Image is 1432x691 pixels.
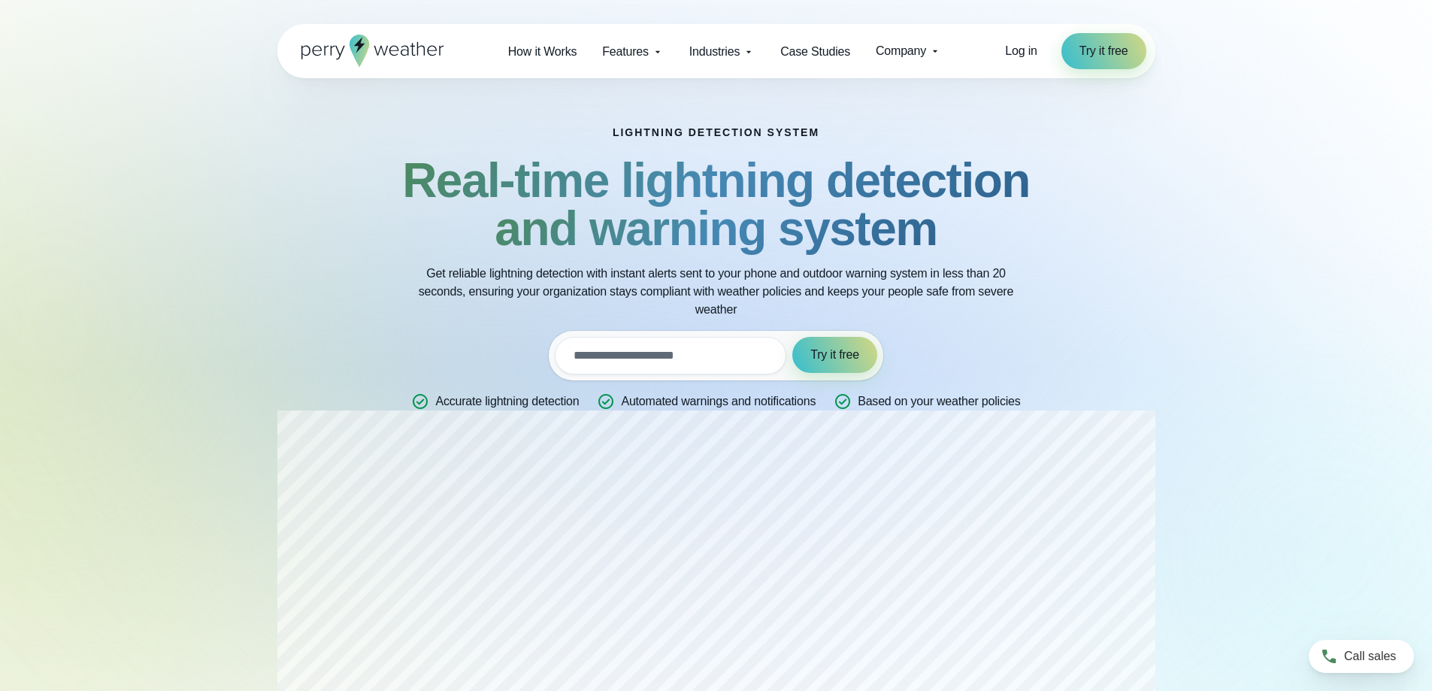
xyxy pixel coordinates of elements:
[402,153,1030,256] strong: Real-time lightning detection and warning system
[689,43,740,61] span: Industries
[1079,42,1128,60] span: Try it free
[435,392,579,411] p: Accurate lightning detection
[621,392,816,411] p: Automated warnings and notifications
[792,337,877,373] button: Try it free
[613,126,819,138] h1: Lightning detection system
[876,42,926,60] span: Company
[416,265,1017,319] p: Get reliable lightning detection with instant alerts sent to your phone and outdoor warning syste...
[780,43,850,61] span: Case Studies
[1005,42,1037,60] a: Log in
[1309,640,1414,673] a: Call sales
[767,36,863,67] a: Case Studies
[508,43,577,61] span: How it Works
[602,43,649,61] span: Features
[1005,44,1037,57] span: Log in
[810,346,859,364] span: Try it free
[1061,33,1146,69] a: Try it free
[1344,647,1396,665] span: Call sales
[495,36,590,67] a: How it Works
[858,392,1020,411] p: Based on your weather policies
